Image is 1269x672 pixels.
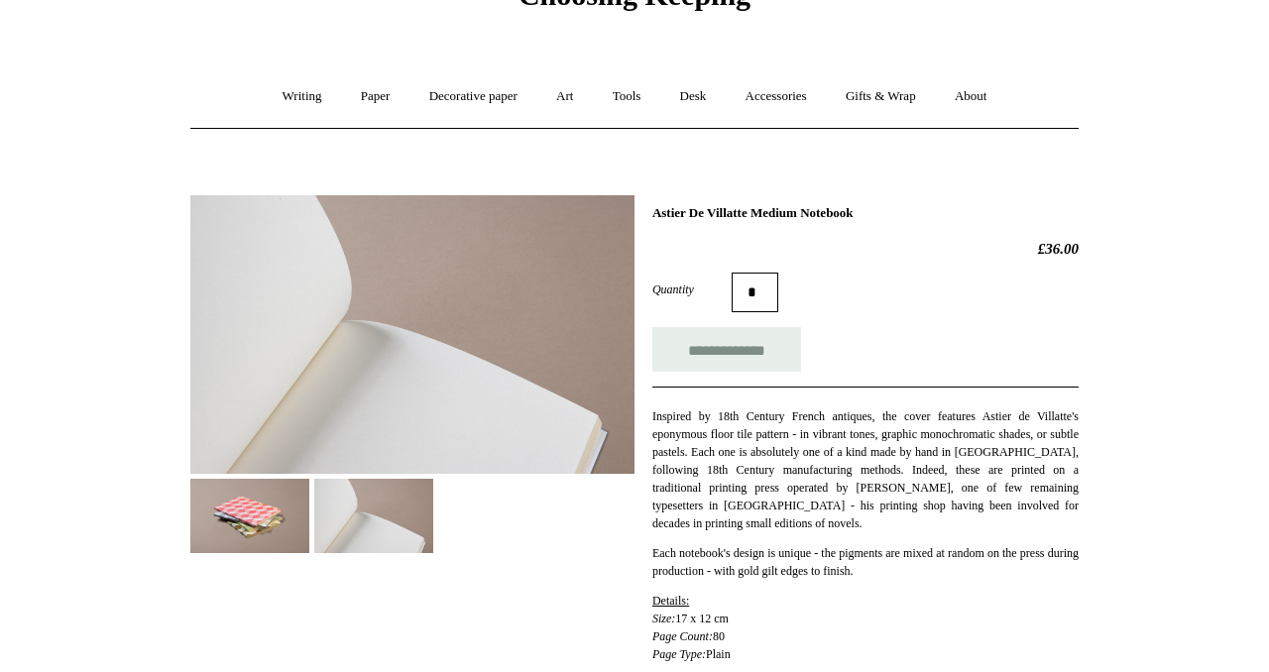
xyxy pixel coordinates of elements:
[314,479,433,553] img: Astier De Villatte Medium Notebook
[652,612,675,625] em: Size:
[411,70,535,123] a: Decorative paper
[652,629,713,643] em: Page Count:
[652,240,1079,258] h2: £36.00
[190,479,309,553] img: Astier De Villatte Medium Notebook
[343,70,408,123] a: Paper
[728,70,825,123] a: Accessories
[265,70,340,123] a: Writing
[662,70,725,123] a: Desk
[652,647,706,661] em: Page Type:
[595,70,659,123] a: Tools
[828,70,934,123] a: Gifts & Wrap
[652,594,689,608] span: Details:
[538,70,591,123] a: Art
[652,594,731,661] span: 17 x 12 cm 80 Plain
[190,195,634,474] img: Astier De Villatte Medium Notebook
[652,409,1079,530] span: Inspired by 18th Century French antiques, the cover features Astier de Villatte's eponymous floor...
[937,70,1005,123] a: About
[652,205,1079,221] h1: Astier De Villatte Medium Notebook
[652,280,732,298] label: Quantity
[652,546,1079,578] span: Each notebook's design is unique - the pigments are mixed at random on the press during productio...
